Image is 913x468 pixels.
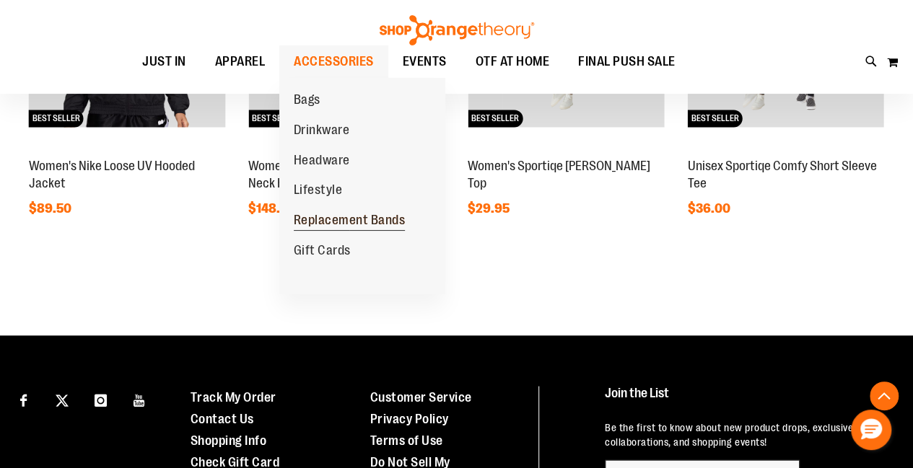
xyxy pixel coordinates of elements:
[279,85,335,115] a: Bags
[50,386,75,411] a: Visit our X page
[403,45,447,78] span: EVENTS
[468,200,512,215] span: $29.95
[29,158,195,190] a: Women's Nike Loose UV Hooded Jacket
[248,200,298,215] span: $148.00
[294,123,350,141] span: Drinkware
[476,45,550,78] span: OTF AT HOME
[191,411,254,425] a: Contact Us
[564,45,690,79] a: FINAL PUSH SALE
[294,45,374,78] span: ACCESSORIES
[605,420,888,449] p: Be the first to know about new product drops, exclusive collaborations, and shopping events!
[370,411,449,425] a: Privacy Policy
[851,410,891,450] button: Hello, have a question? Let’s chat.
[29,200,74,215] span: $89.50
[201,45,280,79] a: APPAREL
[687,142,883,154] a: Unisex Sportiqe Comfy Short Sleeve TeeBEST SELLER
[248,142,445,154] a: Women's lululemon Scuba Funnel Neck Half Zip Oversized JacketBEST SELLER
[294,92,320,110] span: Bags
[29,110,84,127] span: BEST SELLER
[248,158,421,190] a: Women's lululemon Scuba Funnel Neck Half Zip Oversized Jacket
[370,433,443,447] a: Terms of Use
[294,182,343,200] span: Lifestyle
[279,115,364,146] a: Drinkware
[191,433,267,447] a: Shopping Info
[377,15,536,45] img: Shop Orangetheory
[370,389,472,404] a: Customer Service
[294,213,406,231] span: Replacement Bands
[605,386,888,412] h4: Join the List
[191,389,276,404] a: Track My Order
[294,243,351,261] span: Gift Cards
[11,386,36,411] a: Visit our Facebook page
[248,110,303,127] span: BEST SELLER
[687,110,742,127] span: BEST SELLER
[468,142,664,154] a: Women's Sportiqe Janie Tank TopBEST SELLER
[687,200,732,215] span: $36.00
[279,45,388,79] a: ACCESSORIES
[142,45,186,78] span: JUST IN
[687,158,876,190] a: Unisex Sportiqe Comfy Short Sleeve Tee
[279,78,445,294] ul: ACCESSORIES
[468,158,650,190] a: Women's Sportiqe [PERSON_NAME] Top
[279,206,420,236] a: Replacement Bands
[870,381,899,410] button: Back To Top
[29,142,225,154] a: Women's Nike Loose UV Hooded JacketBEST SELLER
[388,45,461,79] a: EVENTS
[468,110,523,127] span: BEST SELLER
[578,45,676,78] span: FINAL PUSH SALE
[127,386,152,411] a: Visit our Youtube page
[279,146,364,176] a: Headware
[461,45,564,79] a: OTF AT HOME
[279,236,365,266] a: Gift Cards
[294,153,350,171] span: Headware
[88,386,113,411] a: Visit our Instagram page
[128,45,201,79] a: JUST IN
[279,175,357,206] a: Lifestyle
[56,394,69,407] img: Twitter
[215,45,266,78] span: APPAREL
